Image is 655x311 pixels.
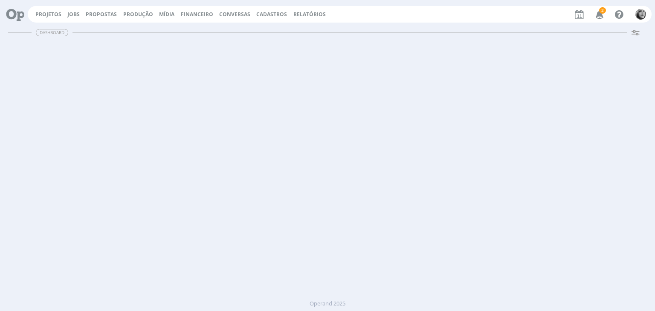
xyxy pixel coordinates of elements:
[83,11,119,18] button: Propostas
[635,9,646,20] img: J
[65,11,82,18] button: Jobs
[157,11,177,18] button: Mídia
[599,7,606,14] span: 2
[178,11,216,18] button: Financeiro
[35,11,61,18] a: Projetos
[159,11,174,18] a: Mídia
[67,11,80,18] a: Jobs
[36,29,68,36] span: Dashboard
[291,11,328,18] button: Relatórios
[635,7,646,22] button: J
[123,11,153,18] a: Produção
[293,11,326,18] a: Relatórios
[181,11,213,18] span: Financeiro
[86,11,117,18] a: Propostas
[590,7,608,22] button: 2
[121,11,156,18] button: Produção
[256,11,287,18] span: Cadastros
[254,11,290,18] button: Cadastros
[33,11,64,18] button: Projetos
[217,11,253,18] button: Conversas
[219,11,250,18] a: Conversas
